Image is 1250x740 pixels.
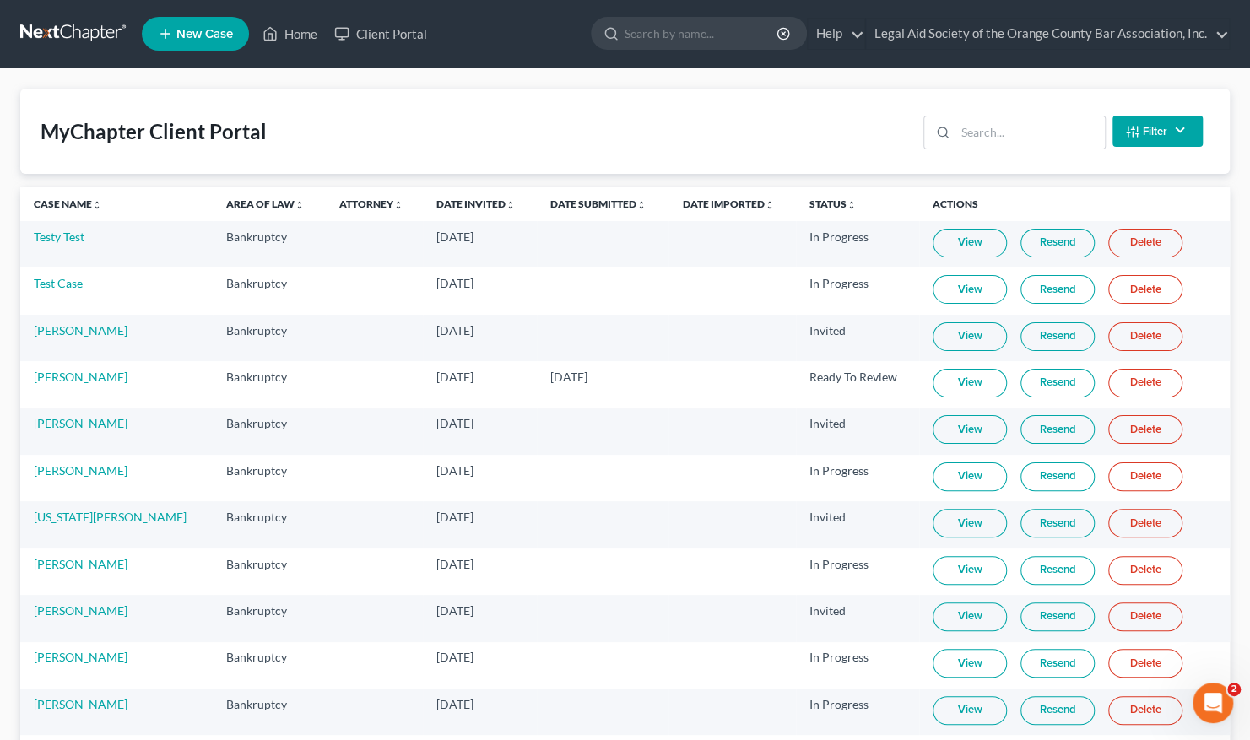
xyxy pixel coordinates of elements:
td: Bankruptcy [213,361,326,408]
td: Bankruptcy [213,408,326,455]
td: Invited [796,595,919,641]
i: unfold_more [92,200,102,210]
span: [DATE] [436,603,473,618]
a: Delete [1108,369,1182,397]
span: [DATE] [436,323,473,338]
a: Delete [1108,696,1182,725]
a: View [933,602,1007,631]
iframe: Intercom live chat [1193,683,1233,723]
td: Bankruptcy [213,501,326,548]
a: View [933,556,1007,585]
input: Search... [955,116,1105,149]
a: Resend [1020,462,1095,491]
a: Legal Aid Society of the Orange County Bar Association, Inc. [866,19,1229,49]
a: Resend [1020,415,1095,444]
td: In Progress [796,221,919,267]
a: Case Nameunfold_more [34,197,102,210]
a: Delete [1108,462,1182,491]
td: Invited [796,315,919,361]
a: Resend [1020,369,1095,397]
a: Date Submittedunfold_more [550,197,647,210]
td: Bankruptcy [213,315,326,361]
a: Resend [1020,696,1095,725]
a: Delete [1108,602,1182,631]
a: Resend [1020,556,1095,585]
a: Delete [1108,275,1182,304]
a: View [933,649,1007,678]
a: Resend [1020,322,1095,351]
a: View [933,696,1007,725]
td: Bankruptcy [213,689,326,735]
span: [DATE] [436,697,473,711]
a: Resend [1020,509,1095,537]
a: Date Invitedunfold_more [436,197,516,210]
span: [DATE] [436,370,473,384]
a: Area of Lawunfold_more [226,197,305,210]
i: unfold_more [636,200,647,210]
a: Delete [1108,229,1182,257]
span: New Case [176,28,233,41]
a: Resend [1020,275,1095,304]
th: Actions [919,187,1230,221]
td: Bankruptcy [213,595,326,641]
td: Bankruptcy [213,221,326,267]
a: View [933,509,1007,537]
a: Date Importedunfold_more [682,197,774,210]
i: unfold_more [393,200,403,210]
td: Bankruptcy [213,548,326,595]
a: View [933,322,1007,351]
i: unfold_more [295,200,305,210]
td: In Progress [796,548,919,595]
a: Delete [1108,649,1182,678]
button: Filter [1112,116,1203,147]
a: Resend [1020,649,1095,678]
div: MyChapter Client Portal [41,118,267,145]
a: Statusunfold_more [809,197,857,210]
a: [PERSON_NAME] [34,603,127,618]
td: Bankruptcy [213,455,326,501]
span: [DATE] [436,510,473,524]
a: Delete [1108,509,1182,537]
td: Bankruptcy [213,642,326,689]
a: Attorneyunfold_more [339,197,403,210]
a: Delete [1108,415,1182,444]
span: [DATE] [436,276,473,290]
span: [DATE] [436,463,473,478]
a: View [933,275,1007,304]
a: View [933,462,1007,491]
td: In Progress [796,689,919,735]
a: Test Case [34,276,83,290]
span: [DATE] [436,416,473,430]
td: Invited [796,408,919,455]
a: Home [254,19,326,49]
input: Search by name... [625,18,779,49]
span: [DATE] [550,370,587,384]
td: In Progress [796,267,919,314]
a: View [933,369,1007,397]
a: Client Portal [326,19,436,49]
a: [PERSON_NAME] [34,697,127,711]
i: unfold_more [847,200,857,210]
a: [PERSON_NAME] [34,650,127,664]
td: Bankruptcy [213,267,326,314]
a: [PERSON_NAME] [34,416,127,430]
i: unfold_more [764,200,774,210]
a: [PERSON_NAME] [34,370,127,384]
a: View [933,415,1007,444]
td: In Progress [796,455,919,501]
a: [PERSON_NAME] [34,463,127,478]
a: Delete [1108,322,1182,351]
a: Testy Test [34,230,84,244]
a: Resend [1020,602,1095,631]
td: In Progress [796,642,919,689]
span: 2 [1227,683,1241,696]
a: View [933,229,1007,257]
a: [PERSON_NAME] [34,557,127,571]
td: Ready To Review [796,361,919,408]
a: Delete [1108,556,1182,585]
span: [DATE] [436,650,473,664]
span: [DATE] [436,557,473,571]
a: Help [808,19,864,49]
a: [PERSON_NAME] [34,323,127,338]
a: [US_STATE][PERSON_NAME] [34,510,187,524]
